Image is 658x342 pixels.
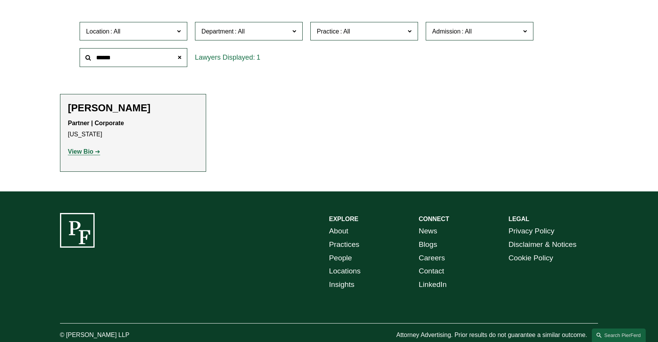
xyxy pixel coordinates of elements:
a: LinkedIn [419,278,447,292]
a: Practices [329,238,360,251]
p: Attorney Advertising. Prior results do not guarantee a similar outcome. [396,330,598,341]
a: Careers [419,251,445,265]
span: Location [86,28,110,35]
strong: EXPLORE [329,216,358,222]
a: Cookie Policy [508,251,553,265]
a: Contact [419,265,444,278]
a: Locations [329,265,361,278]
strong: LEGAL [508,216,529,222]
a: News [419,225,437,238]
strong: View Bio [68,148,93,155]
a: Search this site [592,329,646,342]
p: © [PERSON_NAME] LLP [60,330,172,341]
a: Insights [329,278,355,292]
strong: Partner | Corporate [68,120,124,126]
p: [US_STATE] [68,118,198,140]
a: About [329,225,348,238]
span: Department [202,28,234,35]
a: View Bio [68,148,100,155]
a: Disclaimer & Notices [508,238,576,251]
span: Admission [432,28,461,35]
a: People [329,251,352,265]
a: Privacy Policy [508,225,554,238]
strong: CONNECT [419,216,449,222]
span: 1 [257,54,260,61]
span: Practice [317,28,339,35]
h2: [PERSON_NAME] [68,102,198,114]
a: Blogs [419,238,437,251]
